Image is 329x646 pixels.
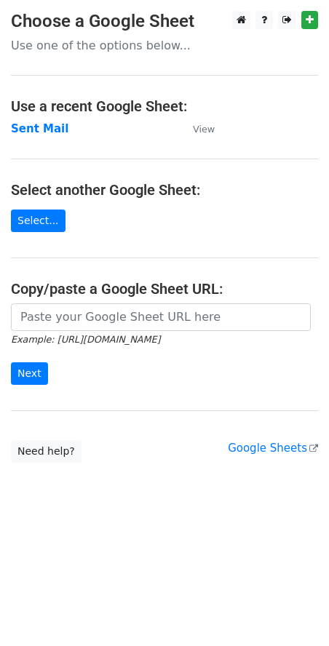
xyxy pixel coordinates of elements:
[193,124,215,135] small: View
[11,303,311,331] input: Paste your Google Sheet URL here
[228,442,318,455] a: Google Sheets
[11,362,48,385] input: Next
[11,181,318,199] h4: Select another Google Sheet:
[11,440,82,463] a: Need help?
[11,280,318,298] h4: Copy/paste a Google Sheet URL:
[11,210,66,232] a: Select...
[11,11,318,32] h3: Choose a Google Sheet
[11,38,318,53] p: Use one of the options below...
[11,97,318,115] h4: Use a recent Google Sheet:
[11,334,160,345] small: Example: [URL][DOMAIN_NAME]
[11,122,68,135] a: Sent Mail
[178,122,215,135] a: View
